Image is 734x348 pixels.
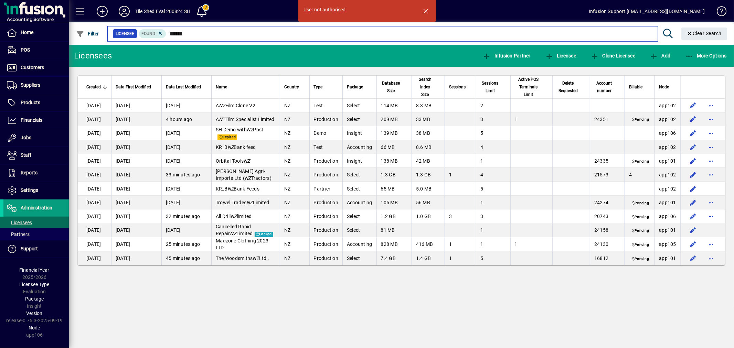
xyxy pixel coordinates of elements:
[216,117,275,122] span: A Film Specialist Limited
[309,182,343,196] td: Partner
[688,239,699,250] button: Edit
[631,159,650,164] span: Pending
[480,79,500,95] span: Sessions Limit
[705,142,716,153] button: More options
[284,83,305,91] div: Country
[688,155,699,166] button: Edit
[142,31,156,36] span: Found
[166,83,201,91] span: Data Last Modified
[314,83,323,91] span: Type
[445,237,476,251] td: 1
[515,76,542,98] span: Active POS Terminals Limit
[3,42,69,59] a: POS
[476,140,510,154] td: 4
[216,83,227,91] span: Name
[476,154,510,168] td: 1
[78,196,111,209] td: [DATE]
[78,209,111,223] td: [DATE]
[78,99,111,112] td: [DATE]
[412,237,445,251] td: 416 MB
[161,99,211,112] td: [DATE]
[342,140,376,154] td: Accounting
[219,117,225,122] em: NZ
[705,211,716,222] button: More options
[476,209,510,223] td: 3
[20,282,50,287] span: Licensee Type
[280,237,309,251] td: NZ
[342,168,376,182] td: Select
[705,169,716,180] button: More options
[590,196,625,209] td: 24274
[631,214,650,220] span: Pending
[412,251,445,265] td: 1.4 GB
[445,209,476,223] td: 3
[231,214,237,219] em: NZ
[246,200,253,205] em: NZ
[659,144,676,150] span: app102.prod.infusionbusinesssoftware.com
[78,112,111,126] td: [DATE]
[3,217,69,228] a: Licensees
[113,5,135,18] button: Profile
[659,255,676,261] span: app101.prod.infusionbusinesssoftware.com
[631,228,650,234] span: Pending
[21,187,38,193] span: Settings
[139,29,166,38] mat-chip: Found Status: Found
[376,223,412,237] td: 81 MB
[161,126,211,140] td: [DATE]
[545,53,576,58] span: Licensee
[510,112,552,126] td: 1
[376,251,412,265] td: 7.4 GB
[216,200,269,205] span: Trowel Trades Limited
[309,209,343,223] td: Production
[216,255,269,261] span: The Woodsmiths Ltd .
[227,144,234,150] em: NZ
[111,112,161,126] td: [DATE]
[412,196,445,209] td: 56 MB
[280,251,309,265] td: NZ
[688,142,699,153] button: Edit
[412,140,445,154] td: 8.6 MB
[376,140,412,154] td: 66 MB
[688,114,699,125] button: Edit
[216,83,276,91] div: Name
[381,79,407,95] div: Database Size
[594,79,614,95] span: Account number
[216,144,256,150] span: KR_B Bank feed
[659,83,669,91] span: Node
[543,50,578,62] button: Licensee
[3,59,69,76] a: Customers
[705,128,716,139] button: More options
[21,246,38,251] span: Support
[476,196,510,209] td: 1
[342,99,376,112] td: Select
[476,182,510,196] td: 5
[659,172,676,177] span: app102.prod.infusionbusinesssoftware.com
[712,1,725,24] a: Knowledge Base
[376,209,412,223] td: 1.2 GB
[247,127,253,132] em: NZ
[216,168,272,181] span: [PERSON_NAME] Agri-Imports Ltd ( Tractors)
[480,79,506,95] div: Sessions Limit
[21,152,31,158] span: Staff
[476,237,510,251] td: 1
[590,154,625,168] td: 24335
[342,112,376,126] td: Select
[476,223,510,237] td: 1
[216,214,252,219] span: All Drill limited
[3,228,69,240] a: Partners
[659,241,676,247] span: app105.prod.infusionbusinesssoftware.com
[687,31,722,36] span: Clear Search
[376,154,412,168] td: 138 MB
[688,183,699,194] button: Edit
[416,76,434,98] span: Search Index Size
[21,30,33,35] span: Home
[557,79,586,95] div: Delete Requested
[230,231,237,236] em: NZ
[342,182,376,196] td: Select
[376,237,412,251] td: 828 MB
[216,103,255,108] span: A Film Clone V2
[111,196,161,209] td: [DATE]
[476,168,510,182] td: 4
[342,209,376,223] td: Select
[314,83,339,91] div: Type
